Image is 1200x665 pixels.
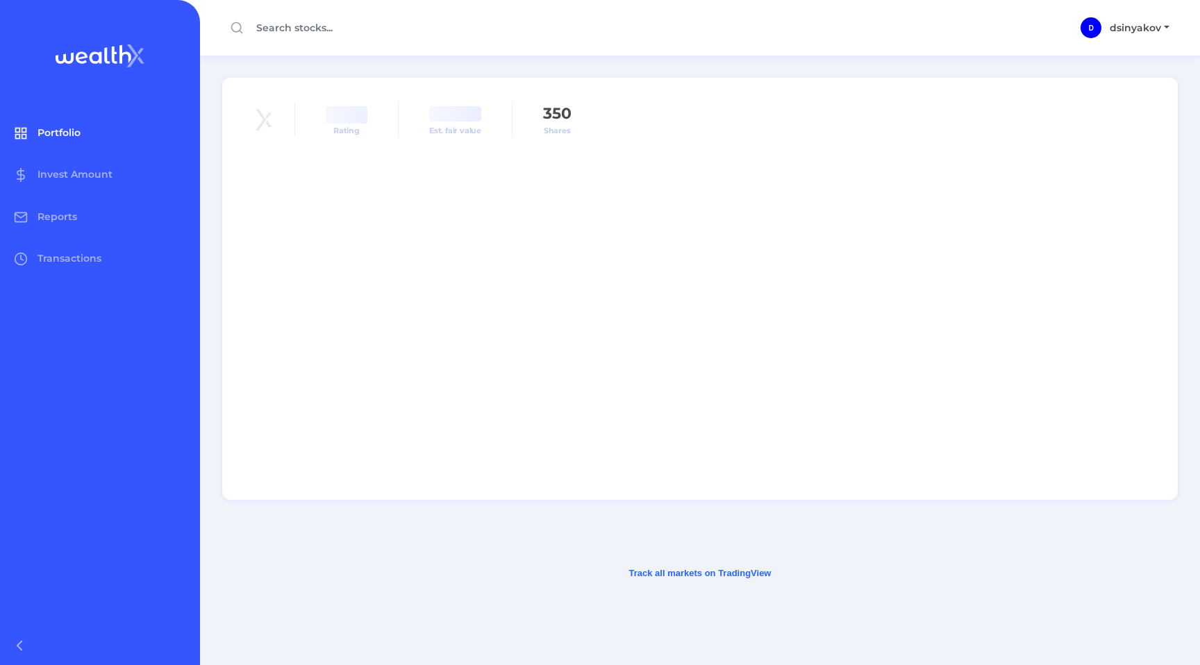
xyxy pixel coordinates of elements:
div: dsinyakov [1081,17,1101,38]
button: dsinyakov [1101,17,1178,40]
a: Track all markets on TradingView [629,568,772,578]
img: CRWV logo [244,100,283,139]
p: Shares [543,125,571,137]
p: Est. fair value [429,125,481,137]
span: ‌ [326,106,367,124]
img: wealthX [56,44,144,67]
iframe: advanced chart TradingView widget [222,161,1178,562]
span: D [1089,24,1094,32]
span: Portfolio [37,126,81,139]
input: Search stocks... [222,16,606,40]
span: Reports [37,210,77,223]
span: dsinyakov [1110,22,1161,34]
span: Invest Amount [37,168,112,180]
span: 350 [543,104,571,137]
p: Rating [326,125,367,137]
span: ‌ [429,106,481,121]
span: Transactions [37,252,101,264]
